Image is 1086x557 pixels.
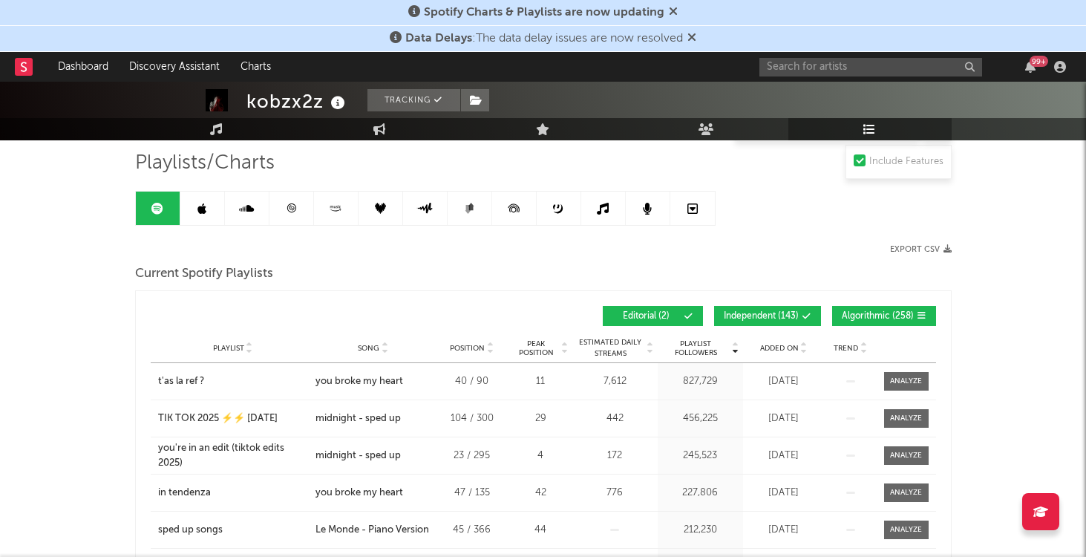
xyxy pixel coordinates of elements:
[760,344,799,353] span: Added On
[119,52,230,82] a: Discovery Assistant
[358,344,379,353] span: Song
[315,374,403,389] div: you broke my heart
[158,486,211,501] div: in tendenza
[661,486,739,501] div: 227,806
[158,486,308,501] a: in tendenza
[135,265,273,283] span: Current Spotify Playlists
[135,154,275,172] span: Playlists/Charts
[661,449,739,463] div: 245,523
[405,33,683,45] span: : The data delay issues are now resolved
[315,523,429,538] div: Le Monde - Piano Version
[315,411,401,426] div: midnight - sped up
[439,449,506,463] div: 23 / 295
[834,344,858,353] span: Trend
[612,312,681,321] span: Editorial ( 2 )
[513,374,569,389] div: 11
[687,33,696,45] span: Dismiss
[158,411,308,426] a: TIK TOK 2025 ⚡⚡ [DATE]
[158,374,204,389] div: t'as la ref ?
[513,449,569,463] div: 4
[158,523,223,538] div: sped up songs
[661,374,739,389] div: 827,729
[1025,61,1036,73] button: 99+
[367,89,460,111] button: Tracking
[439,523,506,538] div: 45 / 366
[603,306,703,326] button: Editorial(2)
[661,339,730,357] span: Playlist Followers
[759,58,982,76] input: Search for artists
[842,312,914,321] span: Algorithmic ( 258 )
[747,411,821,426] div: [DATE]
[158,411,278,426] div: TIK TOK 2025 ⚡⚡ [DATE]
[747,523,821,538] div: [DATE]
[439,486,506,501] div: 47 / 135
[513,339,560,357] span: Peak Position
[230,52,281,82] a: Charts
[724,312,799,321] span: Independent ( 143 )
[158,523,308,538] a: sped up songs
[439,374,506,389] div: 40 / 90
[213,344,244,353] span: Playlist
[747,486,821,501] div: [DATE]
[513,411,569,426] div: 29
[576,374,654,389] div: 7,612
[450,344,485,353] span: Position
[1030,56,1048,67] div: 99 +
[576,449,654,463] div: 172
[832,306,936,326] button: Algorithmic(258)
[246,89,349,114] div: kobzx2z
[747,449,821,463] div: [DATE]
[513,523,569,538] div: 44
[747,374,821,389] div: [DATE]
[576,411,654,426] div: 442
[714,306,821,326] button: Independent(143)
[158,441,308,470] a: you're in an edit (tiktok edits 2025)
[315,449,401,463] div: midnight - sped up
[576,486,654,501] div: 776
[424,7,664,19] span: Spotify Charts & Playlists are now updating
[669,7,678,19] span: Dismiss
[158,374,308,389] a: t'as la ref ?
[48,52,119,82] a: Dashboard
[315,486,403,501] div: you broke my heart
[513,486,569,501] div: 42
[869,153,943,171] div: Include Features
[576,337,645,359] span: Estimated Daily Streams
[661,523,739,538] div: 212,230
[439,411,506,426] div: 104 / 300
[661,411,739,426] div: 456,225
[405,33,472,45] span: Data Delays
[890,245,952,254] button: Export CSV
